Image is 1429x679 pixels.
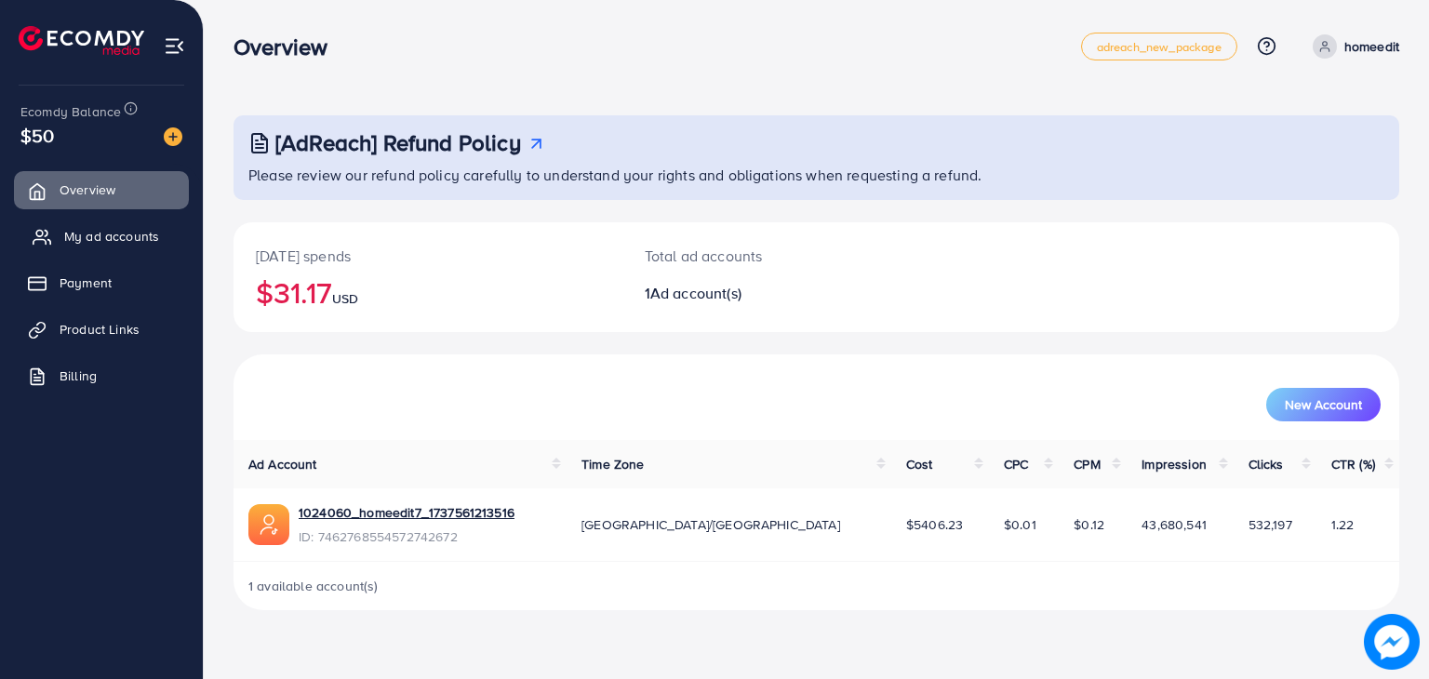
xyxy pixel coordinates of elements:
[1285,398,1362,411] span: New Account
[1344,35,1399,58] p: homeedit
[1142,515,1207,534] span: 43,680,541
[1081,33,1237,60] a: adreach_new_package
[1331,515,1355,534] span: 1.22
[581,515,840,534] span: [GEOGRAPHIC_DATA]/[GEOGRAPHIC_DATA]
[1142,455,1207,473] span: Impression
[645,245,891,267] p: Total ad accounts
[650,283,741,303] span: Ad account(s)
[60,180,115,199] span: Overview
[332,289,358,308] span: USD
[164,35,185,57] img: menu
[14,357,189,394] a: Billing
[1074,515,1104,534] span: $0.12
[19,26,144,55] img: logo
[256,274,600,310] h2: $31.17
[14,311,189,348] a: Product Links
[1074,455,1100,473] span: CPM
[1331,455,1375,473] span: CTR (%)
[248,455,317,473] span: Ad Account
[1097,41,1222,53] span: adreach_new_package
[906,515,963,534] span: $5406.23
[14,171,189,208] a: Overview
[1266,388,1381,421] button: New Account
[299,527,514,546] span: ID: 7462768554572742672
[20,122,54,149] span: $50
[1004,515,1036,534] span: $0.01
[164,127,182,146] img: image
[14,264,189,301] a: Payment
[1004,455,1028,473] span: CPC
[60,320,140,339] span: Product Links
[234,33,342,60] h3: Overview
[64,227,159,246] span: My ad accounts
[299,503,514,522] a: 1024060_homeedit7_1737561213516
[1249,515,1292,534] span: 532,197
[20,102,121,121] span: Ecomdy Balance
[14,218,189,255] a: My ad accounts
[256,245,600,267] p: [DATE] spends
[581,455,644,473] span: Time Zone
[1305,34,1399,59] a: homeedit
[906,455,933,473] span: Cost
[60,273,112,292] span: Payment
[248,577,379,595] span: 1 available account(s)
[248,164,1388,186] p: Please review our refund policy carefully to understand your rights and obligations when requesti...
[248,504,289,545] img: ic-ads-acc.e4c84228.svg
[645,285,891,302] h2: 1
[1364,614,1420,670] img: image
[60,366,97,385] span: Billing
[275,129,521,156] h3: [AdReach] Refund Policy
[1249,455,1284,473] span: Clicks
